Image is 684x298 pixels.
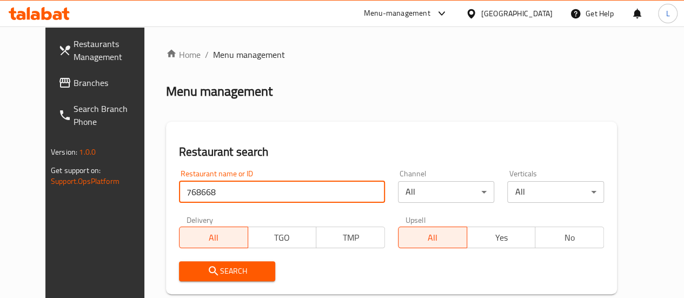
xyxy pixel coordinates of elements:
[79,145,96,159] span: 1.0.0
[74,102,151,128] span: Search Branch Phone
[50,31,160,70] a: Restaurants Management
[188,264,267,278] span: Search
[666,8,669,19] span: L
[179,144,604,160] h2: Restaurant search
[51,163,101,177] span: Get support on:
[535,227,604,248] button: No
[398,181,495,203] div: All
[321,230,381,246] span: TMP
[50,96,160,135] a: Search Branch Phone
[406,216,426,223] label: Upsell
[540,230,600,246] span: No
[179,227,248,248] button: All
[253,230,313,246] span: TGO
[51,145,77,159] span: Version:
[166,83,273,100] h2: Menu management
[50,70,160,96] a: Branches
[403,230,463,246] span: All
[248,227,317,248] button: TGO
[316,227,385,248] button: TMP
[179,181,385,203] input: Search for restaurant name or ID..
[472,230,532,246] span: Yes
[166,48,617,61] nav: breadcrumb
[166,48,201,61] a: Home
[51,174,119,188] a: Support.OpsPlatform
[74,37,151,63] span: Restaurants Management
[74,76,151,89] span: Branches
[467,227,536,248] button: Yes
[364,7,430,20] div: Menu-management
[205,48,209,61] li: /
[398,227,467,248] button: All
[507,181,604,203] div: All
[187,216,214,223] label: Delivery
[213,48,285,61] span: Menu management
[184,230,244,246] span: All
[481,8,553,19] div: [GEOGRAPHIC_DATA]
[179,261,276,281] button: Search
